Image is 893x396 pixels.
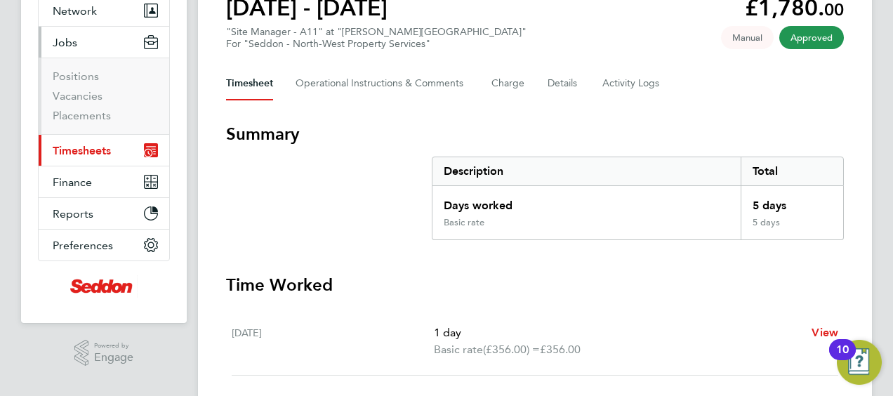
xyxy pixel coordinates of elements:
[226,26,527,50] div: "Site Manager - A11" at "[PERSON_NAME][GEOGRAPHIC_DATA]"
[53,109,111,122] a: Placements
[432,186,741,217] div: Days worked
[94,352,133,364] span: Engage
[741,186,843,217] div: 5 days
[836,350,849,368] div: 10
[432,157,741,185] div: Description
[39,198,169,229] button: Reports
[434,324,800,341] p: 1 day
[491,67,525,100] button: Charge
[226,67,273,100] button: Timesheet
[540,343,581,356] span: £356.00
[39,166,169,197] button: Finance
[741,157,843,185] div: Total
[39,58,169,134] div: Jobs
[226,123,844,145] h3: Summary
[74,340,134,367] a: Powered byEngage
[444,217,484,228] div: Basic rate
[226,38,527,50] div: For "Seddon - North-West Property Services"
[602,67,661,100] button: Activity Logs
[38,275,170,298] a: Go to home page
[94,340,133,352] span: Powered by
[548,67,580,100] button: Details
[812,326,838,339] span: View
[232,324,434,358] div: [DATE]
[39,27,169,58] button: Jobs
[296,67,469,100] button: Operational Instructions & Comments
[39,135,169,166] button: Timesheets
[39,230,169,260] button: Preferences
[53,207,93,220] span: Reports
[483,343,540,356] span: (£356.00) =
[741,217,843,239] div: 5 days
[779,26,844,49] span: This timesheet has been approved.
[53,176,92,189] span: Finance
[837,340,882,385] button: Open Resource Center, 10 new notifications
[812,324,838,341] a: View
[53,70,99,83] a: Positions
[53,36,77,49] span: Jobs
[53,89,102,103] a: Vacancies
[53,239,113,252] span: Preferences
[53,4,97,18] span: Network
[721,26,774,49] span: This timesheet was manually created.
[432,157,844,240] div: Summary
[70,275,138,298] img: seddonconstruction-logo-retina.png
[434,341,483,358] span: Basic rate
[53,144,111,157] span: Timesheets
[226,274,844,296] h3: Time Worked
